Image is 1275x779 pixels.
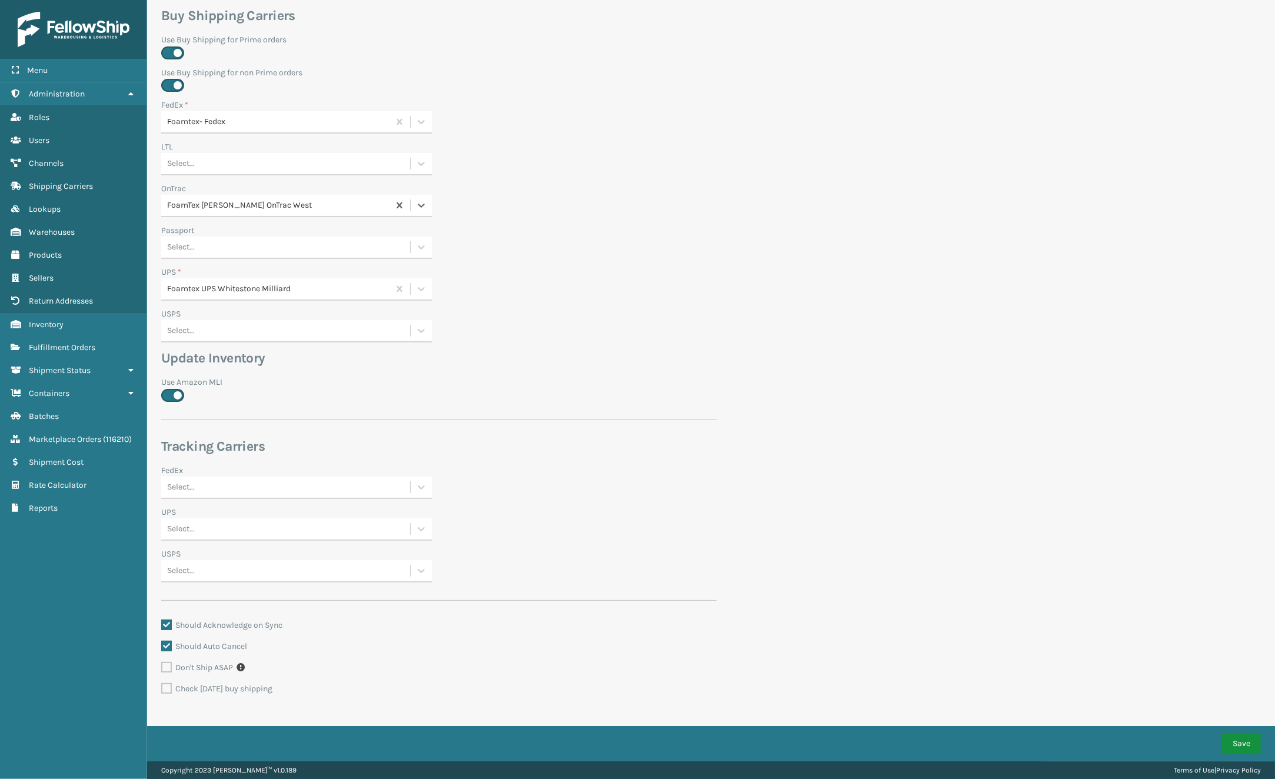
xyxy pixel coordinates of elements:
[161,7,717,25] h3: Buy Shipping Carriers
[161,308,181,320] label: USPS
[29,388,69,398] span: Containers
[29,319,64,329] span: Inventory
[29,480,86,490] span: Rate Calculator
[29,204,61,214] span: Lookups
[161,761,297,779] p: Copyright 2023 [PERSON_NAME]™ v 1.0.189
[161,506,176,518] label: UPS
[29,227,75,237] span: Warehouses
[29,503,58,513] span: Reports
[1174,766,1214,774] a: Terms of Use
[103,434,132,444] span: ( 116210 )
[161,182,186,195] label: OnTrac
[167,522,195,535] div: Select...
[167,241,195,254] div: Select...
[161,349,717,367] h3: Update Inventory
[161,620,282,630] label: Should Acknowledge on Sync
[161,141,173,153] label: LTL
[18,12,129,47] img: logo
[167,283,390,295] div: Foamtex UPS Whitestone Milliard
[161,99,188,111] label: FedEx
[29,135,49,145] span: Users
[29,434,101,444] span: Marketplace Orders
[167,199,390,212] div: FoamTex [PERSON_NAME] OnTrac West
[1222,733,1261,754] button: Save
[161,464,183,477] label: FedEx
[1216,766,1261,774] a: Privacy Policy
[161,438,717,455] h3: Tracking Carriers
[161,548,181,560] label: USPS
[29,296,93,306] span: Return Addresses
[167,564,195,577] div: Select...
[167,325,195,337] div: Select...
[29,250,62,260] span: Products
[161,663,233,673] label: Don't Ship ASAP
[167,481,195,493] div: Select...
[29,273,54,283] span: Sellers
[167,116,390,128] div: Foamtex- Fedex
[29,112,49,122] span: Roles
[161,66,717,79] label: Use Buy Shipping for non Prime orders
[29,457,84,467] span: Shipment Cost
[161,266,181,278] label: UPS
[29,89,85,99] span: Administration
[161,641,247,651] label: Should Auto Cancel
[167,158,195,170] div: Select...
[161,376,717,388] label: Use Amazon MLI
[27,65,48,75] span: Menu
[29,158,64,168] span: Channels
[29,365,91,375] span: Shipment Status
[161,684,272,694] label: Check [DATE] buy shipping
[29,411,59,421] span: Batches
[161,224,194,237] label: Passport
[29,342,95,352] span: Fulfillment Orders
[29,181,93,191] span: Shipping Carriers
[161,34,717,46] label: Use Buy Shipping for Prime orders
[1174,761,1261,779] div: |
